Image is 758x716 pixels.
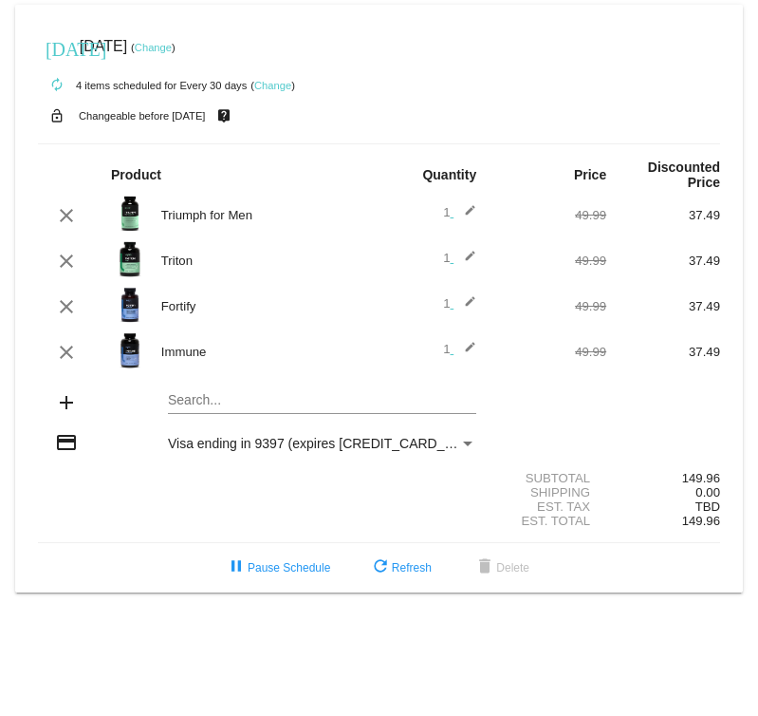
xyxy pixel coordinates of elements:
small: ( ) [250,80,295,91]
mat-icon: clear [55,295,78,318]
strong: Product [111,167,161,182]
div: Triton [152,254,379,268]
img: Image-1-Triumph_carousel-front-transp.png [111,195,149,233]
strong: Discounted Price [648,160,720,190]
div: Immune [152,345,379,359]
img: Image-1-Carousel-Immune-transp.png [111,331,149,369]
span: 1 [443,205,476,219]
img: Image-1-Carousel-Fortify-Transp.png [111,286,149,324]
div: 49.99 [492,299,606,313]
mat-icon: refresh [369,556,392,579]
small: ( ) [131,42,176,53]
span: TBD [695,499,720,514]
mat-icon: clear [55,341,78,364]
mat-icon: clear [55,250,78,273]
div: Fortify [152,299,379,313]
button: Delete [458,551,545,585]
strong: Price [574,167,606,182]
mat-icon: pause [225,556,248,579]
div: 49.99 [492,345,606,359]
small: 4 items scheduled for Every 30 days [38,80,247,91]
mat-icon: delete [473,556,496,579]
mat-icon: lock_open [46,104,68,128]
mat-icon: clear [55,204,78,227]
div: Est. Tax [492,499,606,514]
span: Visa ending in 9397 (expires [CREDIT_CARD_DATA]) [168,436,486,451]
input: Search... [168,393,476,408]
button: Pause Schedule [210,551,345,585]
div: 37.49 [606,208,720,222]
span: Refresh [369,561,432,575]
mat-icon: edit [453,295,476,318]
div: 49.99 [492,208,606,222]
mat-icon: edit [453,204,476,227]
div: Triumph for Men [152,208,379,222]
div: 149.96 [606,471,720,485]
mat-icon: live_help [213,104,235,128]
mat-icon: add [55,391,78,414]
span: Pause Schedule [225,561,330,575]
mat-icon: autorenew [46,74,68,97]
img: Image-1-Carousel-Triton-Transp.png [111,240,149,278]
div: Subtotal [492,471,606,485]
span: 149.96 [682,514,720,528]
div: 37.49 [606,299,720,313]
div: Shipping [492,485,606,499]
span: Delete [473,561,529,575]
a: Change [254,80,291,91]
mat-select: Payment Method [168,436,476,451]
mat-icon: credit_card [55,431,78,454]
span: 1 [443,342,476,356]
small: Changeable before [DATE] [79,110,206,122]
span: 0.00 [695,485,720,499]
span: 1 [443,296,476,311]
mat-icon: edit [453,250,476,273]
strong: Quantity [422,167,476,182]
div: 37.49 [606,254,720,268]
button: Refresh [354,551,447,585]
mat-icon: [DATE] [46,36,68,59]
a: Change [135,42,172,53]
div: 37.49 [606,345,720,359]
span: 1 [443,251,476,265]
div: Est. Total [492,514,606,528]
div: 49.99 [492,254,606,268]
mat-icon: edit [453,341,476,364]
